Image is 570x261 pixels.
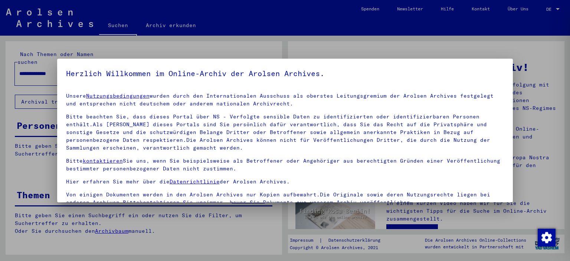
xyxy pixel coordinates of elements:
img: Zustimmung ändern [538,229,556,247]
p: Bitte beachten Sie, dass dieses Portal über NS - Verfolgte sensible Daten zu identifizierten oder... [66,113,504,152]
p: Bitte Sie uns, wenn Sie beispielsweise als Betroffener oder Angehöriger aus berechtigten Gründen ... [66,157,504,173]
a: kontaktieren [83,157,123,164]
a: Datenrichtlinie [170,178,220,185]
p: Unsere wurden durch den Internationalen Ausschuss als oberstes Leitungsgremium der Arolsen Archiv... [66,92,504,108]
h5: Herzlich Willkommen im Online-Archiv der Arolsen Archives. [66,68,504,79]
a: kontaktieren Sie uns [140,199,206,206]
p: Hier erfahren Sie mehr über die der Arolsen Archives. [66,178,504,186]
a: Nutzungsbedingungen [86,92,150,99]
p: Von einigen Dokumenten werden in den Arolsen Archives nur Kopien aufbewahrt.Die Originale sowie d... [66,191,504,206]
